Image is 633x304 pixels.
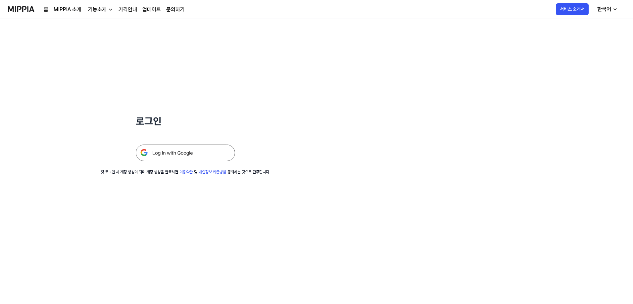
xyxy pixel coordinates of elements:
a: 문의하기 [166,6,185,14]
h1: 로그인 [136,114,235,129]
button: 기능소개 [87,6,113,14]
img: 구글 로그인 버튼 [136,145,235,161]
div: 첫 로그인 시 계정 생성이 되며 계정 생성을 완료하면 및 동의하는 것으로 간주합니다. [101,169,270,175]
a: 이용약관 [179,170,193,174]
div: 기능소개 [87,6,108,14]
button: 서비스 소개서 [556,3,589,15]
a: 홈 [44,6,48,14]
button: 한국어 [592,3,622,16]
a: MIPPIA 소개 [54,6,81,14]
a: 가격안내 [119,6,137,14]
div: 한국어 [596,5,612,13]
a: 개인정보 취급방침 [199,170,226,174]
img: down [108,7,113,12]
a: 업데이트 [142,6,161,14]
